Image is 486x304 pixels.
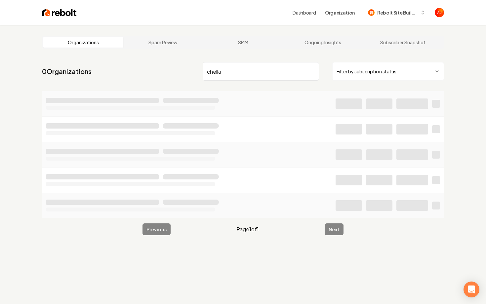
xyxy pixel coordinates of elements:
span: Rebolt Site Builder [377,9,418,16]
div: Open Intercom Messenger [464,282,479,297]
a: Spam Review [123,37,203,48]
img: Rebolt Logo [42,8,77,17]
a: Ongoing Insights [283,37,363,48]
button: Organization [321,7,359,19]
button: Open user button [435,8,444,17]
span: Page 1 of 1 [236,225,259,233]
a: SMM [203,37,283,48]
a: Organizations [43,37,123,48]
a: Subscriber Snapshot [363,37,443,48]
img: Austin Jellison [435,8,444,17]
img: Rebolt Site Builder [368,9,375,16]
a: 0Organizations [42,67,92,76]
a: Dashboard [293,9,316,16]
input: Search by name or ID [203,62,319,81]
